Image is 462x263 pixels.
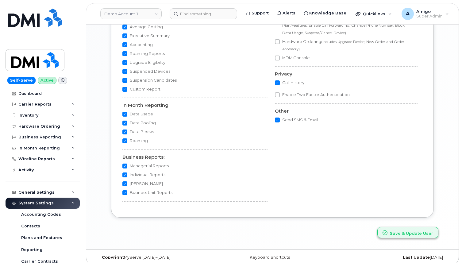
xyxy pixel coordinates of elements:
[122,190,127,195] input: Business Unit Reports
[275,54,310,62] label: MDM Console
[275,38,413,53] label: Hardware Ordering
[122,33,127,38] input: Executive Summary
[122,60,127,65] input: Upgrade Eligibility
[122,110,153,118] label: Data Usage
[122,172,127,177] input: Individual Reports
[377,227,438,238] button: Save & Update User
[122,137,148,145] label: Roaming
[275,92,280,97] input: Enable Two Factor Authentication
[403,255,430,260] strong: Last Update
[122,155,268,160] h4: Business Reports:
[122,128,154,136] label: Data Blocks
[275,14,413,37] label: Carrier Change
[122,32,170,40] label: Executive Summary
[275,72,418,77] h4: Privacy:
[122,78,127,83] input: Suspension Candidates
[275,56,280,60] input: MDM Console
[275,118,280,122] input: Send SMS & Email
[275,109,418,114] h4: Other
[309,10,346,16] span: Knowledge Base
[122,103,268,108] h4: In Month Reporting:
[122,171,165,179] label: Individual Reports
[252,10,269,16] span: Support
[122,25,127,29] input: Average Costing
[250,255,290,260] a: Keyboard Shortcuts
[416,9,442,14] span: Amigo
[122,164,127,168] input: Managerial Reports
[122,41,153,48] label: Accounting
[397,8,453,20] div: Amigo
[275,116,318,124] label: Send SMS & Email
[122,138,127,143] input: Roaming
[300,7,351,19] a: Knowledge Base
[102,255,124,260] strong: Copyright
[122,162,169,170] label: Managerial Reports
[351,8,396,20] div: Quicklinks
[122,119,156,127] label: Data Pooling
[122,59,165,66] label: Upgrade Eligibility
[331,255,448,260] div: [DATE]
[363,11,385,16] span: Quicklinks
[122,130,127,134] input: Data Blocks
[122,86,160,93] label: Custom Report
[122,69,127,74] input: Suspended Devices
[122,181,127,186] input: [PERSON_NAME]
[282,40,404,51] small: (includes Upgrade Device, New Order and Order Accessory)
[416,14,442,19] span: Super Admin
[122,121,127,126] input: Data Pooling
[122,189,172,196] label: Business Unit Reports
[122,112,127,117] input: Data Usage
[275,39,280,44] input: Hardware Ordering(includes Upgrade Device, New Order and Order Accessory)
[122,50,165,57] label: Roaming Reports
[122,87,127,92] input: Custom Report
[275,91,350,99] label: Enable Two Factor Authentication
[406,10,410,17] span: A
[122,68,170,75] label: Suspended Devices
[282,16,405,35] small: (includes Reset Voicemail, Change SIM Card, Change Plan/Features, Enable Call Forwarding, Change ...
[122,180,163,188] label: [PERSON_NAME]
[283,10,295,16] span: Alerts
[242,7,273,19] a: Support
[100,8,162,19] a: Demo Account 1
[275,79,304,87] label: Call History
[273,7,300,19] a: Alerts
[170,8,237,19] input: Find something...
[122,23,163,31] label: Average Costing
[122,51,127,56] input: Roaming Reports
[122,77,177,84] label: Suspension Candidates
[97,255,214,260] div: MyServe [DATE]–[DATE]
[122,42,127,47] input: Accounting
[275,80,280,85] input: Call History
